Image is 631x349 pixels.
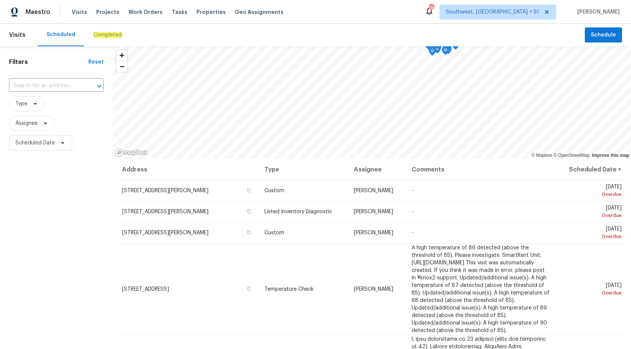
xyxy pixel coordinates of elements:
span: Custom [264,188,284,193]
span: - [412,209,414,214]
span: [DATE] [562,226,622,240]
span: Properties [196,8,226,16]
span: A high temperature of 86 detected (above the threshold of 85). Please investigate. SmartRent Unit... [412,245,549,333]
span: [DATE] [562,283,622,297]
button: Copy Address [246,187,252,194]
span: [PERSON_NAME] [574,8,620,16]
button: Zoom out [116,61,127,72]
span: [DATE] [562,184,622,198]
span: [DATE] [562,205,622,219]
span: [PERSON_NAME] [354,209,393,214]
span: - [412,188,414,193]
input: Search for an address... [9,80,83,92]
span: Projects [96,8,119,16]
div: Map marker [452,41,459,52]
span: Schedule [591,30,616,40]
span: Assignee [15,120,38,127]
span: Work Orders [128,8,163,16]
button: Schedule [585,27,622,43]
canvas: Map [113,46,631,159]
div: Reset [88,58,104,66]
span: [PERSON_NAME] [354,188,393,193]
button: Copy Address [246,285,252,292]
span: Scheduled Date [15,139,55,147]
div: Map marker [425,41,432,52]
a: Mapbox [531,153,552,158]
th: Scheduled Date ↑ [556,159,622,180]
th: Type [258,159,348,180]
span: Visits [9,27,26,43]
span: Tasks [172,9,187,15]
a: Improve this map [592,153,629,158]
span: - [412,230,414,235]
span: [STREET_ADDRESS] [122,287,169,292]
div: Overdue [562,233,622,240]
th: Comments [406,159,556,180]
span: Maestro [26,8,50,16]
span: [PERSON_NAME] [354,287,393,292]
span: Custom [264,230,284,235]
h1: Filters [9,58,88,66]
div: Overdue [562,191,622,198]
span: Visits [72,8,87,16]
span: [STREET_ADDRESS][PERSON_NAME] [122,188,208,193]
button: Copy Address [246,208,252,215]
div: Overdue [562,212,622,219]
div: 786 [429,5,434,12]
div: Map marker [429,47,436,58]
button: Copy Address [246,229,252,236]
span: [PERSON_NAME] [354,230,393,235]
span: [STREET_ADDRESS][PERSON_NAME] [122,230,208,235]
div: Overdue [562,289,622,297]
div: Scheduled [47,31,75,38]
span: Geo Assignments [235,8,284,16]
div: Map marker [442,46,449,58]
a: Mapbox homepage [115,148,148,157]
span: [STREET_ADDRESS][PERSON_NAME] [122,209,208,214]
button: Zoom in [116,50,127,61]
span: Temperature Check [264,287,314,292]
div: Map marker [251,159,258,171]
th: Address [122,159,258,180]
button: Open [94,81,104,91]
a: OpenStreetMap [553,153,590,158]
span: Southwest, [GEOGRAPHIC_DATA] + 51 [446,8,539,16]
span: Listed Inventory Diagnostic [264,209,332,214]
em: Completed [93,32,122,38]
th: Assignee [348,159,406,180]
span: Type [15,100,27,108]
